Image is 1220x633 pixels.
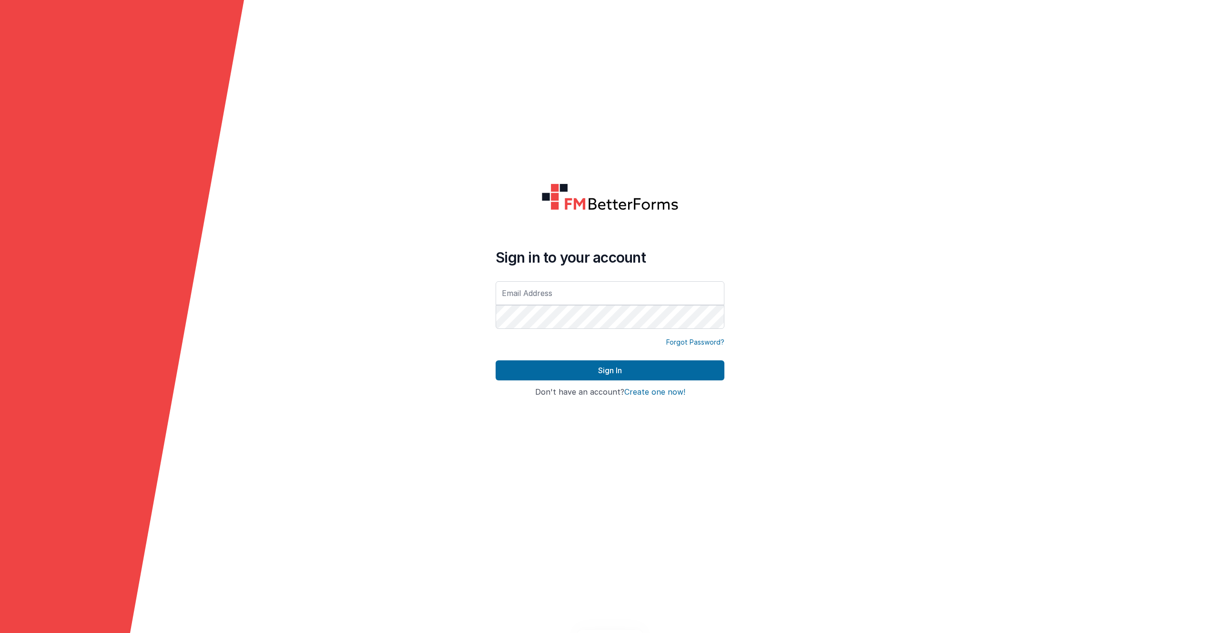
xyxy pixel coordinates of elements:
[666,337,724,347] a: Forgot Password?
[496,360,724,380] button: Sign In
[496,249,724,266] h4: Sign in to your account
[624,388,685,397] button: Create one now!
[496,388,724,397] h4: Don't have an account?
[496,281,724,305] input: Email Address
